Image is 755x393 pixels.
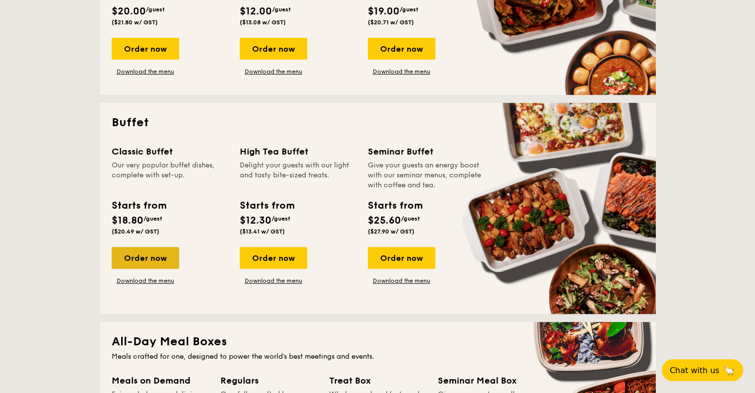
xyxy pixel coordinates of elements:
span: ($21.80 w/ GST) [112,19,158,26]
span: $12.30 [240,215,272,227]
span: ($20.71 w/ GST) [368,19,414,26]
a: Download the menu [368,277,435,285]
div: Starts from [112,198,166,213]
a: Download the menu [240,68,307,76]
div: Seminar Meal Box [438,374,535,388]
h2: All-Day Meal Boxes [112,334,644,350]
button: Chat with us🦙 [662,359,743,381]
div: Classic Buffet [112,145,228,158]
div: Meals crafted for one, designed to power the world's best meetings and events. [112,352,644,362]
span: $18.80 [112,215,143,227]
span: ($13.41 w/ GST) [240,228,285,235]
span: ($27.90 w/ GST) [368,228,414,235]
div: Give your guests an energy boost with our seminar menus, complete with coffee and tea. [368,160,484,190]
span: /guest [272,215,290,222]
a: Download the menu [112,277,179,285]
span: /guest [146,6,165,13]
span: ($20.49 w/ GST) [112,228,159,235]
span: /guest [400,6,418,13]
span: 🦙 [723,365,735,376]
span: ($13.08 w/ GST) [240,19,286,26]
span: $12.00 [240,5,272,17]
span: $20.00 [112,5,146,17]
div: High Tea Buffet [240,145,356,158]
h2: Buffet [112,115,644,131]
div: Order now [112,247,179,269]
div: Our very popular buffet dishes, complete with set-up. [112,160,228,190]
a: Download the menu [368,68,435,76]
div: Order now [240,38,307,60]
a: Download the menu [112,68,179,76]
div: Regulars [220,374,317,388]
span: $19.00 [368,5,400,17]
div: Starts from [240,198,294,213]
span: Chat with us [670,366,719,375]
div: Meals on Demand [112,374,208,388]
div: Order now [240,247,307,269]
div: Order now [368,247,435,269]
span: $25.60 [368,215,401,227]
span: /guest [401,215,420,222]
span: /guest [272,6,291,13]
div: Order now [112,38,179,60]
div: Seminar Buffet [368,145,484,158]
a: Download the menu [240,277,307,285]
div: Starts from [368,198,422,213]
div: Delight your guests with our light and tasty bite-sized treats. [240,160,356,190]
div: Treat Box [329,374,426,388]
span: /guest [143,215,162,222]
div: Order now [368,38,435,60]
